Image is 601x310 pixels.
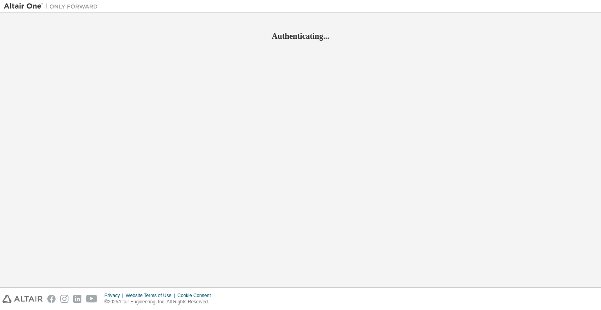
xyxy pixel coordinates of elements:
[86,295,97,303] img: youtube.svg
[4,2,102,10] img: Altair One
[126,292,177,299] div: Website Terms of Use
[47,295,56,303] img: facebook.svg
[104,292,126,299] div: Privacy
[73,295,81,303] img: linkedin.svg
[60,295,68,303] img: instagram.svg
[104,299,216,305] p: © 2025 Altair Engineering, Inc. All Rights Reserved.
[2,295,43,303] img: altair_logo.svg
[4,31,597,41] h2: Authenticating...
[177,292,215,299] div: Cookie Consent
